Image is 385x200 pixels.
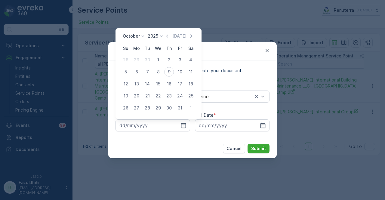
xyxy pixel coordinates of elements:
[153,55,163,65] div: 1
[175,79,185,89] div: 17
[153,79,163,89] div: 15
[226,146,242,152] p: Cancel
[223,144,245,153] button: Cancel
[195,112,214,118] label: End Date
[153,103,163,113] div: 29
[164,91,174,101] div: 23
[186,91,196,101] div: 25
[121,103,131,113] div: 26
[131,43,142,54] th: Monday
[172,33,186,39] p: [DATE]
[143,91,152,101] div: 21
[186,103,196,113] div: 1
[164,67,174,77] div: 9
[164,55,174,65] div: 2
[164,103,174,113] div: 30
[142,43,153,54] th: Tuesday
[121,91,131,101] div: 19
[153,43,164,54] th: Wednesday
[132,55,141,65] div: 29
[195,119,269,131] input: dd/mm/yyyy
[121,55,131,65] div: 28
[143,55,152,65] div: 30
[143,79,152,89] div: 14
[120,43,131,54] th: Sunday
[132,79,141,89] div: 13
[132,67,141,77] div: 6
[175,55,185,65] div: 3
[132,103,141,113] div: 27
[153,67,163,77] div: 8
[121,67,131,77] div: 5
[185,43,196,54] th: Saturday
[115,119,190,131] input: dd/mm/yyyy
[132,91,141,101] div: 20
[174,43,185,54] th: Friday
[164,79,174,89] div: 16
[175,67,185,77] div: 10
[248,144,269,153] button: Submit
[175,91,185,101] div: 24
[121,79,131,89] div: 12
[143,103,152,113] div: 28
[251,146,266,152] p: Submit
[143,67,152,77] div: 7
[148,33,158,39] p: 2025
[153,91,163,101] div: 22
[186,67,196,77] div: 11
[175,103,185,113] div: 31
[164,43,174,54] th: Thursday
[123,33,140,39] p: October
[186,79,196,89] div: 18
[186,55,196,65] div: 4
